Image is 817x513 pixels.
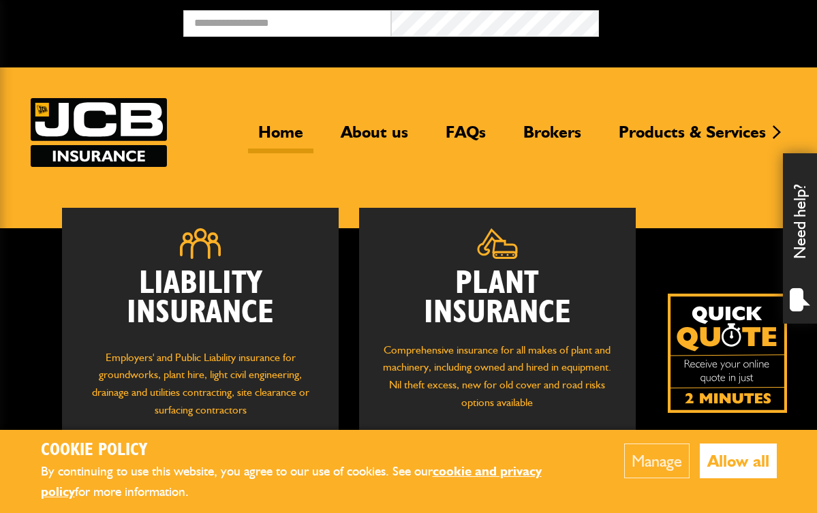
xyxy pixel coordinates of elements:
button: Manage [624,444,690,478]
h2: Liability Insurance [82,269,318,335]
p: Employers' and Public Liability insurance for groundworks, plant hire, light civil engineering, d... [82,349,318,426]
p: By continuing to use this website, you agree to our use of cookies. See our for more information. [41,461,583,503]
h2: Cookie Policy [41,440,583,461]
img: Quick Quote [668,294,787,413]
a: Get your insurance quote isn just 2-minutes [668,294,787,413]
a: Products & Services [608,122,776,153]
img: JCB Insurance Services logo [31,98,167,167]
a: Brokers [513,122,591,153]
h2: Plant Insurance [380,269,615,328]
p: Comprehensive insurance for all makes of plant and machinery, including owned and hired in equipm... [380,341,615,411]
button: Allow all [700,444,777,478]
button: Broker Login [599,10,807,31]
a: Home [248,122,313,153]
a: FAQs [435,122,496,153]
a: cookie and privacy policy [41,463,542,500]
div: Need help? [783,153,817,324]
a: About us [330,122,418,153]
a: JCB Insurance Services [31,98,167,167]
